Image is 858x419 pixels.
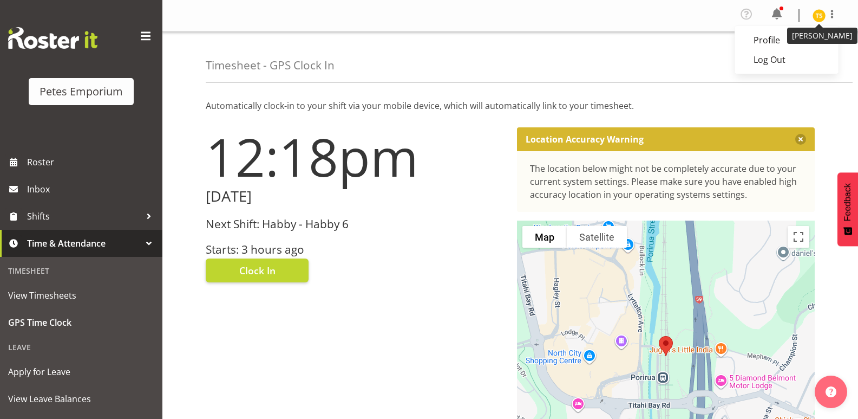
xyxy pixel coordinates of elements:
button: Clock In [206,259,309,282]
button: Show street map [522,226,567,248]
a: Profile [735,30,839,50]
button: Show satellite imagery [567,226,627,248]
img: tamara-straker11292.jpg [813,9,826,22]
button: Toggle fullscreen view [788,226,809,248]
span: View Timesheets [8,287,154,304]
span: Clock In [239,263,276,278]
img: help-xxl-2.png [826,386,836,397]
a: GPS Time Clock [3,309,160,336]
img: Rosterit website logo [8,27,97,49]
span: Inbox [27,181,157,197]
span: Time & Attendance [27,235,141,252]
h3: Next Shift: Habby - Habby 6 [206,218,504,230]
span: GPS Time Clock [8,314,154,331]
div: Leave [3,336,160,358]
span: Roster [27,154,157,170]
a: View Leave Balances [3,385,160,412]
div: Timesheet [3,260,160,282]
h3: Starts: 3 hours ago [206,243,504,256]
h1: 12:18pm [206,127,504,186]
div: The location below might not be completely accurate due to your current system settings. Please m... [530,162,802,201]
h4: Timesheet - GPS Clock In [206,59,335,72]
div: Petes Emporium [40,83,123,100]
p: Automatically clock-in to your shift via your mobile device, which will automatically link to you... [206,99,815,112]
p: Location Accuracy Warning [526,134,644,145]
button: Close message [795,134,806,145]
button: Feedback - Show survey [837,172,858,246]
a: Log Out [735,50,839,69]
span: View Leave Balances [8,391,154,407]
a: View Timesheets [3,282,160,309]
span: Feedback [843,183,853,221]
span: Apply for Leave [8,364,154,380]
h2: [DATE] [206,188,504,205]
a: Apply for Leave [3,358,160,385]
span: Shifts [27,208,141,224]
